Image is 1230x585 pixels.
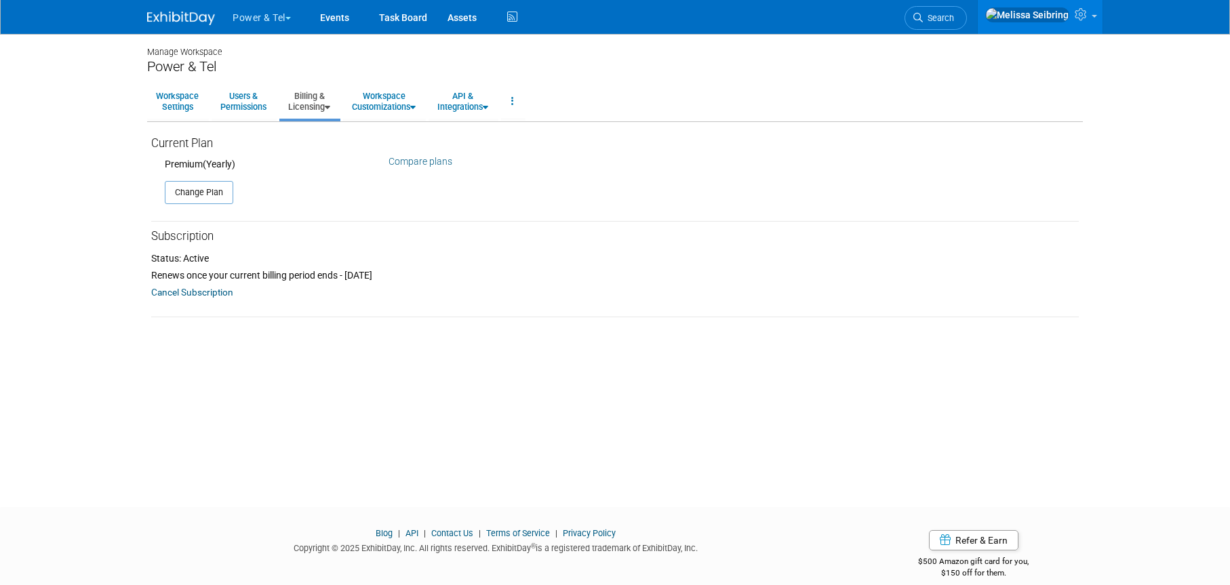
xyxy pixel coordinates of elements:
a: API [405,528,418,538]
a: WorkspaceCustomizations [343,85,424,118]
div: Status: Active [151,251,1079,265]
div: Premium [165,157,368,171]
a: Compare plans [389,156,452,167]
a: Refer & Earn [929,530,1018,550]
a: Billing &Licensing [279,85,339,118]
a: Users &Permissions [212,85,275,118]
a: Cancel Subscription [151,284,233,300]
span: | [475,528,484,538]
a: Search [905,6,967,30]
a: WorkspaceSettings [147,85,207,118]
div: Current Plan [151,129,368,157]
div: $500 Amazon gift card for you, [865,547,1084,578]
div: Power & Tel [147,58,1083,75]
span: (Yearly) [203,159,235,169]
a: Contact Us [431,528,473,538]
a: Privacy Policy [563,528,616,538]
span: | [420,528,429,538]
sup: ® [531,542,536,550]
div: $150 off for them. [865,567,1084,579]
div: Renews once your current billing period ends - [DATE] [151,268,1079,282]
div: Manage Workspace [147,34,1083,58]
img: ExhibitDay [147,12,215,25]
button: Change Plan [165,181,233,204]
div: Copyright © 2025 ExhibitDay, Inc. All rights reserved. ExhibitDay is a registered trademark of Ex... [147,539,844,554]
span: | [552,528,561,538]
a: Terms of Service [486,528,550,538]
span: | [395,528,403,538]
img: Melissa Seibring [985,7,1069,22]
a: Blog [376,528,393,538]
a: API &Integrations [429,85,497,118]
div: Subscription [151,222,1079,245]
span: Search [923,13,954,23]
